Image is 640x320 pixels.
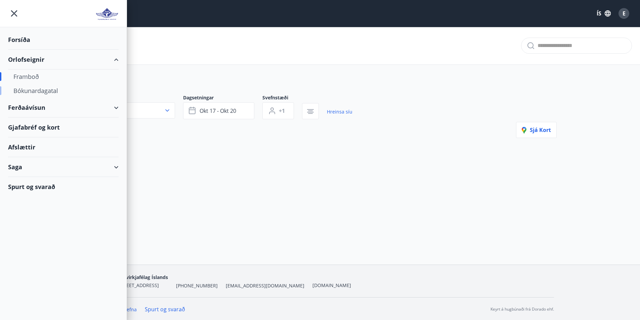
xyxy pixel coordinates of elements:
[116,282,159,288] span: [STREET_ADDRESS]
[13,70,113,84] div: Framboð
[116,274,168,280] span: Flugvirkjafélag Íslands
[279,107,285,115] span: +1
[176,282,218,289] span: [PHONE_NUMBER]
[516,122,557,138] button: Sjá kort
[183,94,262,102] span: Dagsetningar
[226,282,304,289] span: [EMAIL_ADDRESS][DOMAIN_NAME]
[8,50,119,70] div: Orlofseignir
[13,84,113,98] div: Bókunardagatal
[8,98,119,118] div: Ferðaávísun
[8,7,20,19] button: menu
[8,177,119,196] div: Spurt og svarað
[262,94,302,102] span: Svefnstæði
[616,5,632,21] button: E
[593,7,614,19] button: ÍS
[200,107,236,115] span: okt 17 - okt 20
[95,7,119,21] img: union_logo
[8,157,119,177] div: Saga
[312,282,351,288] a: [DOMAIN_NAME]
[8,118,119,137] div: Gjafabréf og kort
[490,306,554,312] p: Keyrt á hugbúnaði frá Dorado ehf.
[262,102,294,119] button: +1
[623,10,626,17] span: E
[522,126,551,134] span: Sjá kort
[8,137,119,157] div: Afslættir
[84,94,183,102] span: Svæði
[145,306,185,313] a: Spurt og svarað
[8,30,119,50] div: Forsíða
[327,104,352,119] a: Hreinsa síu
[84,102,175,119] button: Allt
[183,102,254,119] button: okt 17 - okt 20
